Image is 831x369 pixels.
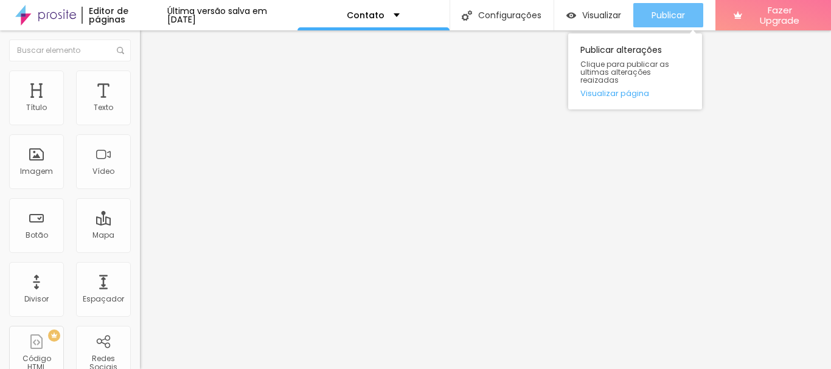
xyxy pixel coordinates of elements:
[94,103,113,112] div: Texto
[652,10,685,20] span: Publicar
[92,231,114,240] div: Mapa
[117,47,124,54] img: Icone
[568,33,702,109] div: Publicar alterações
[9,40,131,61] input: Buscar elemento
[580,60,690,84] span: Clique para publicar as ultimas alterações reaizadas
[633,3,703,27] button: Publicar
[82,7,167,24] div: Editor de páginas
[554,3,633,27] button: Visualizar
[20,167,53,176] div: Imagem
[26,103,47,112] div: Título
[83,295,124,303] div: Espaçador
[582,10,621,20] span: Visualizar
[24,295,49,303] div: Divisor
[462,10,472,21] img: Icone
[167,7,297,24] div: Última versão salva em [DATE]
[92,167,114,176] div: Vídeo
[747,5,813,26] span: Fazer Upgrade
[347,11,384,19] p: Contato
[26,231,48,240] div: Botão
[566,10,576,21] img: view-1.svg
[580,89,690,97] a: Visualizar página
